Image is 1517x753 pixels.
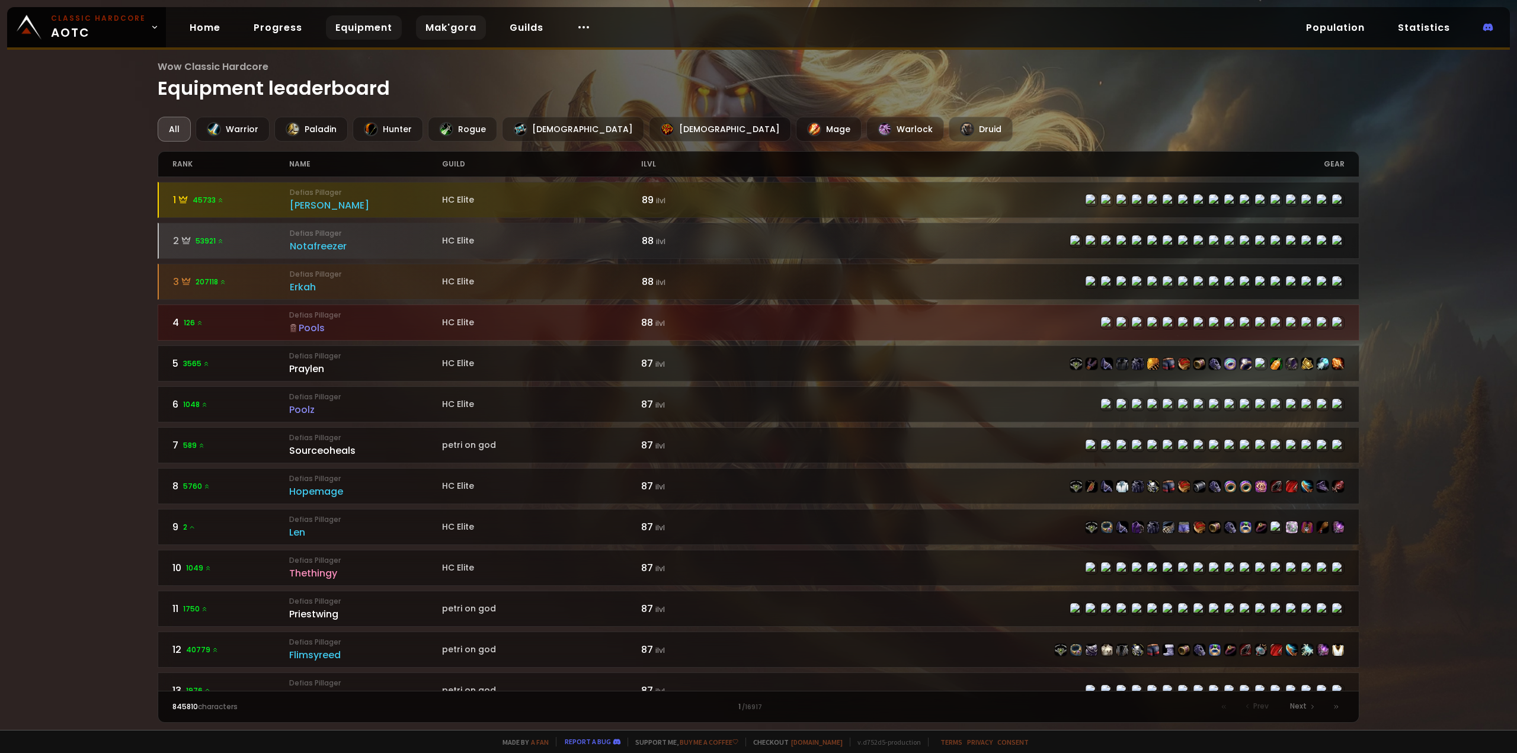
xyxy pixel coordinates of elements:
[172,397,290,412] div: 6
[655,400,665,410] small: ilvl
[442,480,641,492] div: HC Elite
[274,117,348,142] div: Paladin
[655,318,665,328] small: ilvl
[1070,358,1082,370] img: item-22514
[290,187,442,198] small: Defias Pillager
[183,522,196,533] span: 2
[949,117,1013,142] div: Druid
[172,642,290,657] div: 12
[655,359,665,369] small: ilvl
[158,427,1360,463] a: 7589 Defias PillagerSourceohealspetri on god87 ilvlitem-22514item-21712item-22515item-4336item-22...
[442,684,641,697] div: petri on god
[680,738,738,746] a: Buy me a coffee
[158,264,1360,300] a: 3207118 Defias PillagerErkahHC Elite88 ilvlitem-22498item-23057item-22983item-17723item-22496item...
[1163,521,1174,533] img: item-22502
[1101,358,1113,370] img: item-22515
[51,13,146,41] span: AOTC
[290,269,442,280] small: Defias Pillager
[1286,521,1298,533] img: item-23207
[196,117,270,142] div: Warrior
[1163,358,1174,370] img: item-22513
[565,737,611,746] a: Report a bug
[184,318,203,328] span: 126
[158,345,1360,382] a: 53565 Defias PillagerPraylenHC Elite87 ilvlitem-22514item-21712item-22515item-3427item-22512item-...
[326,15,402,40] a: Equipment
[655,645,665,655] small: ilvl
[289,351,441,361] small: Defias Pillager
[172,701,198,712] span: 845810
[1270,644,1282,656] img: item-22731
[641,315,758,330] div: 88
[1163,480,1174,492] img: item-22497
[1290,701,1307,712] span: Next
[866,117,944,142] div: Warlock
[649,117,791,142] div: [DEMOGRAPHIC_DATA]
[742,703,762,712] small: / 16917
[290,198,442,213] div: [PERSON_NAME]
[1070,644,1082,656] img: item-22943
[172,683,290,698] div: 13
[289,514,441,525] small: Defias Pillager
[158,117,191,142] div: All
[172,560,290,575] div: 10
[1297,15,1374,40] a: Population
[641,397,758,412] div: 87
[641,438,758,453] div: 87
[183,604,208,614] span: 1750
[1224,644,1236,656] img: item-21709
[1209,358,1221,370] img: item-22517
[758,152,1345,177] div: gear
[1147,521,1159,533] img: item-22496
[1101,644,1113,656] img: item-6096
[196,277,226,287] span: 207118
[442,603,641,615] div: petri on god
[1086,644,1097,656] img: item-22983
[186,685,211,696] span: 1976
[1224,358,1236,370] img: item-22939
[1301,480,1313,492] img: item-22807
[500,15,553,40] a: Guilds
[289,607,441,621] div: Priestwing
[656,277,665,287] small: ilvl
[7,7,166,47] a: Classic HardcoreAOTC
[1178,480,1190,492] img: item-22500
[1132,358,1144,370] img: item-22512
[1209,644,1221,656] img: item-23062
[1193,644,1205,656] img: item-22501
[442,562,641,574] div: HC Elite
[1240,521,1252,533] img: item-23062
[655,441,665,451] small: ilvl
[1116,358,1128,370] img: item-3427
[158,386,1360,422] a: 61048 Defias PillagerPoolzHC Elite87 ilvlitem-22506item-22943item-22507item-22504item-22510item-2...
[1332,644,1344,656] img: item-5976
[967,738,993,746] a: Privacy
[1101,521,1113,533] img: item-23057
[1147,480,1159,492] img: item-22730
[1255,521,1267,533] img: item-21709
[1286,358,1298,370] img: item-21583
[173,274,290,289] div: 3
[158,59,1360,74] span: Wow Classic Hardcore
[172,520,290,534] div: 9
[1253,701,1269,712] span: Prev
[290,280,442,294] div: Erkah
[173,233,290,248] div: 2
[745,738,843,746] span: Checkout
[158,632,1360,668] a: 1240779 Defias PillagerFlimsyreedpetri on god87 ilvlitem-22498item-22943item-22983item-6096item-2...
[289,637,441,648] small: Defias Pillager
[655,523,665,533] small: ilvl
[442,643,641,656] div: petri on god
[1178,521,1190,533] img: item-23070
[642,274,759,289] div: 88
[531,738,549,746] a: a fan
[1116,644,1128,656] img: item-23069
[656,196,665,206] small: ilvl
[442,521,641,533] div: HC Elite
[289,392,441,402] small: Defias Pillager
[1086,358,1097,370] img: item-21712
[1388,15,1460,40] a: Statistics
[289,596,441,607] small: Defias Pillager
[641,683,758,698] div: 87
[416,15,486,40] a: Mak'gora
[1224,480,1236,492] img: item-23237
